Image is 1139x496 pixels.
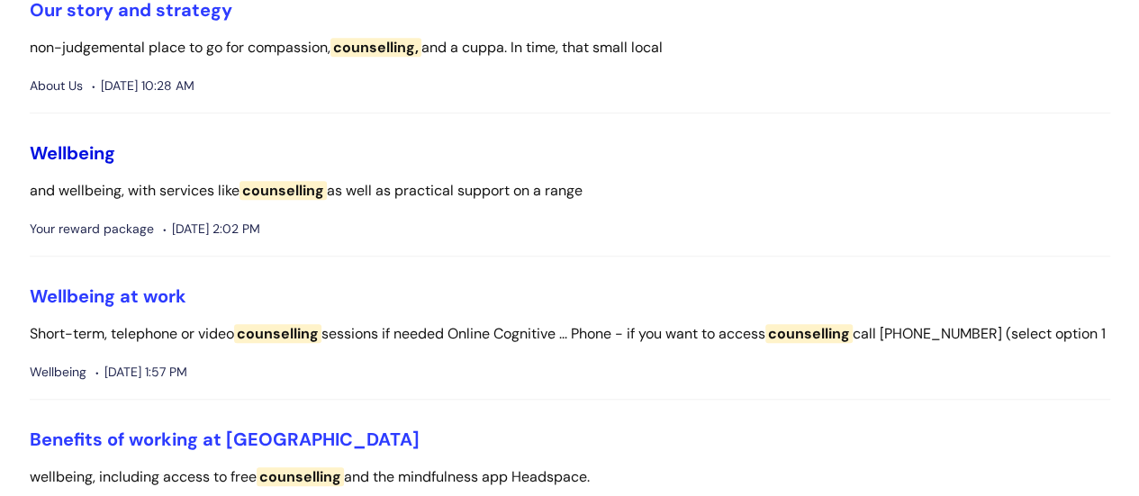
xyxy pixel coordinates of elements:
[30,321,1110,347] p: Short-term, telephone or video sessions if needed Online Cognitive ... Phone - if you want to acc...
[163,218,260,240] span: [DATE] 2:02 PM
[30,428,420,451] a: Benefits of working at [GEOGRAPHIC_DATA]
[257,467,344,486] span: counselling
[234,324,321,343] span: counselling
[30,141,115,165] a: Wellbeing
[30,218,154,240] span: Your reward package
[30,178,1110,204] p: and wellbeing, with services like as well as practical support on a range
[30,361,86,383] span: Wellbeing
[92,75,194,97] span: [DATE] 10:28 AM
[30,75,83,97] span: About Us
[30,464,1110,491] p: wellbeing, including access to free and the mindfulness app Headspace.
[30,35,1110,61] p: non-judgemental place to go for compassion, and a cuppa. In time, that small local
[240,181,327,200] span: counselling
[30,284,186,308] a: Wellbeing at work
[95,361,187,383] span: [DATE] 1:57 PM
[330,38,421,57] span: counselling,
[765,324,853,343] span: counselling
